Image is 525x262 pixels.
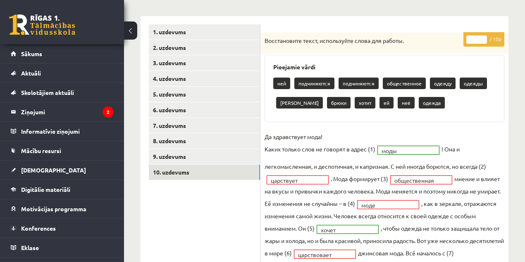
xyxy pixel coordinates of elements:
a: Mācību resursi [11,141,114,160]
a: 7. uzdevums [149,118,260,133]
p: одежды [460,78,487,89]
span: царствовает [298,250,344,259]
p: Восстановите текст, используйте слова для работы. [265,37,463,45]
a: Skolotājiem aktuāli [11,83,114,102]
a: Ziņojumi2 [11,102,114,121]
a: Aktuāli [11,64,114,83]
p: ей [379,97,394,109]
a: 4. uzdevums [149,71,260,86]
a: 1. uzdevums [149,24,260,40]
a: царствовает [294,250,356,258]
h3: Pieejamie vārdi [273,64,496,71]
span: Mācību resursi [21,147,61,154]
p: хотит [355,97,375,109]
a: [DEMOGRAPHIC_DATA] [11,161,114,179]
p: одежда [419,97,445,109]
a: моде [358,201,419,209]
p: [PERSON_NAME] [276,97,323,109]
a: 10. uzdevums [149,165,260,180]
a: Konferences [11,219,114,238]
a: Eklase [11,238,114,257]
legend: Ziņojumi [21,102,114,121]
p: общественное [383,78,426,89]
body: Bagātinātā teksta redaktors, wiswyg-editor-47433835767800-1760528641-212 [8,8,230,17]
span: моды [382,146,428,155]
a: 9. uzdevums [149,149,260,164]
span: Sākums [21,50,42,57]
p: подчиняются [294,78,334,89]
span: царствует [271,176,317,184]
a: Digitālie materiāli [11,180,114,199]
p: подчиняются [339,78,379,89]
a: Rīgas 1. Tālmācības vidusskola [9,14,75,35]
i: 2 [103,106,114,118]
span: Motivācijas programma [21,205,86,212]
span: моде [361,201,408,209]
span: Konferences [21,224,56,232]
p: одежду [430,78,456,89]
a: моды [378,146,439,154]
a: 2. uzdevums [149,40,260,55]
p: брюки [327,97,351,109]
span: общественная [394,176,441,184]
a: Motivācijas programma [11,199,114,218]
a: Informatīvie ziņojumi [11,122,114,141]
span: Eklase [21,244,39,251]
a: 5. uzdevums [149,87,260,102]
p: неё [398,97,415,109]
p: / 10p [463,32,504,47]
span: [DEMOGRAPHIC_DATA] [21,166,86,174]
p: ней [273,78,290,89]
a: хочет [317,225,378,234]
span: хочет [321,226,367,234]
legend: Informatīvie ziņojumi [21,122,114,141]
a: 6. uzdevums [149,102,260,118]
a: царствует [267,176,328,184]
a: Sākums [11,44,114,63]
span: Skolotājiem aktuāli [21,89,74,96]
p: Да здравствует мода! Каких только слов не говорят в адрес (1) [265,130,375,155]
a: общественная [391,176,452,184]
span: Aktuāli [21,69,41,77]
a: 8. uzdevums [149,133,260,149]
a: 3. uzdevums [149,55,260,71]
span: Digitālie materiāli [21,186,70,193]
